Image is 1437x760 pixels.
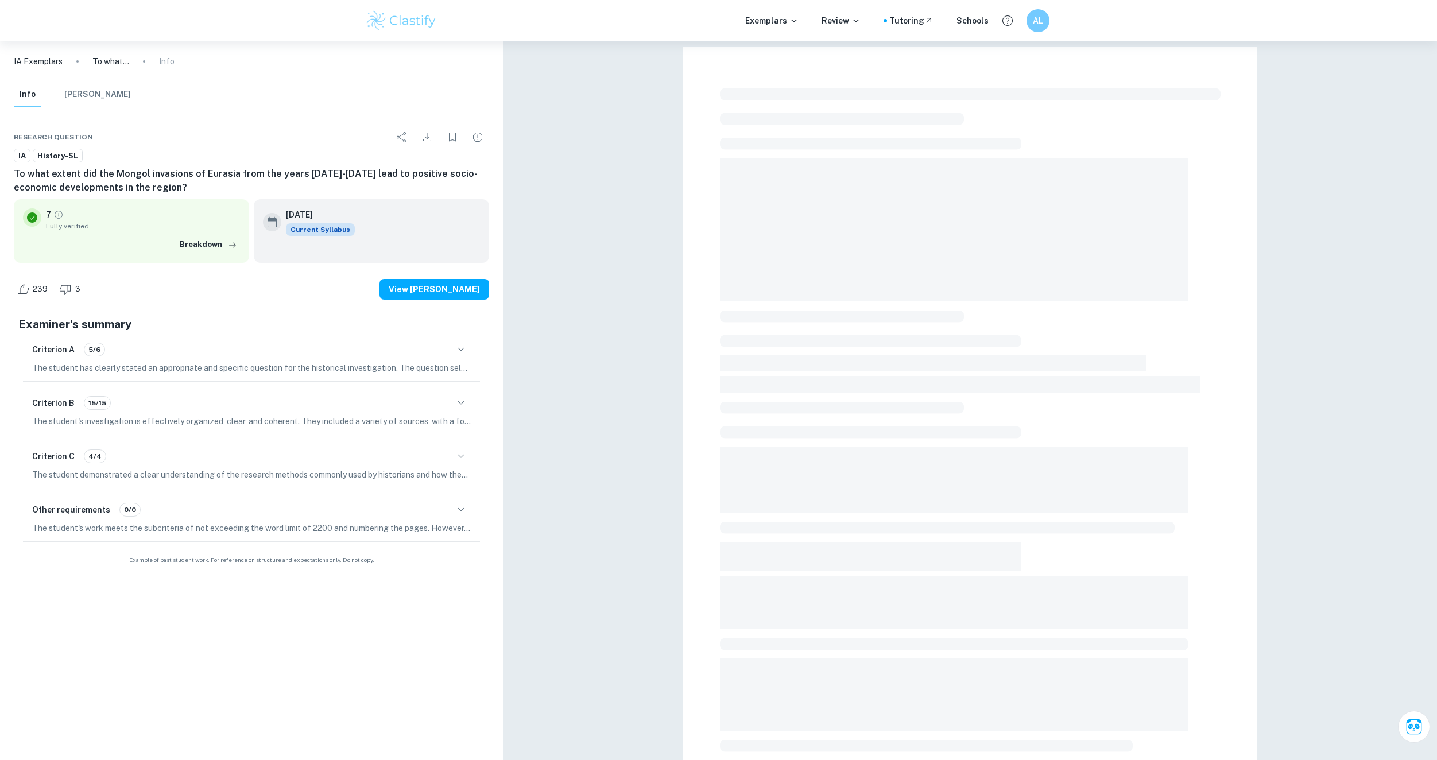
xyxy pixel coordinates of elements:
[1027,9,1049,32] button: AL
[1398,711,1430,743] button: Ask Clai
[64,82,131,107] button: [PERSON_NAME]
[365,9,438,32] img: Clastify logo
[286,208,346,221] h6: [DATE]
[1031,14,1044,27] h6: AL
[32,397,75,409] h6: Criterion B
[32,450,75,463] h6: Criterion C
[14,55,63,68] a: IA Exemplars
[32,503,110,516] h6: Other requirements
[69,284,87,295] span: 3
[998,11,1017,30] button: Help and Feedback
[745,14,799,27] p: Exemplars
[32,468,471,481] p: The student demonstrated a clear understanding of the research methods commonly used by historian...
[177,236,240,253] button: Breakdown
[286,223,355,236] div: This exemplar is based on the current syllabus. Feel free to refer to it for inspiration/ideas wh...
[14,132,93,142] span: Research question
[33,149,83,163] a: History-SL
[84,398,110,408] span: 15/15
[14,556,489,564] span: Example of past student work. For reference on structure and expectations only. Do not copy.
[32,343,75,356] h6: Criterion A
[14,150,30,162] span: IA
[14,82,41,107] button: Info
[84,451,106,462] span: 4/4
[56,280,87,298] div: Dislike
[14,280,54,298] div: Like
[416,126,439,149] div: Download
[379,279,489,300] button: View [PERSON_NAME]
[390,126,413,149] div: Share
[32,415,471,428] p: The student's investigation is effectively organized, clear, and coherent. They included a variet...
[159,55,175,68] p: Info
[286,223,355,236] span: Current Syllabus
[956,14,989,27] a: Schools
[14,149,30,163] a: IA
[46,208,51,221] p: 7
[46,221,240,231] span: Fully verified
[84,344,104,355] span: 5/6
[53,210,64,220] a: Grade fully verified
[889,14,934,27] a: Tutoring
[26,284,54,295] span: 239
[18,316,485,333] h5: Examiner's summary
[32,362,471,374] p: The student has clearly stated an appropriate and specific question for the historical investigat...
[466,126,489,149] div: Report issue
[441,126,464,149] div: Bookmark
[120,505,140,515] span: 0/0
[92,55,129,68] p: To what extent did the Mongol invasions of Eurasia from the years [DATE]-[DATE] lead to positive ...
[822,14,861,27] p: Review
[14,167,489,195] h6: To what extent did the Mongol invasions of Eurasia from the years [DATE]-[DATE] lead to positive ...
[33,150,82,162] span: History-SL
[32,522,471,534] p: The student's work meets the subcriteria of not exceeding the word limit of 2200 and numbering th...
